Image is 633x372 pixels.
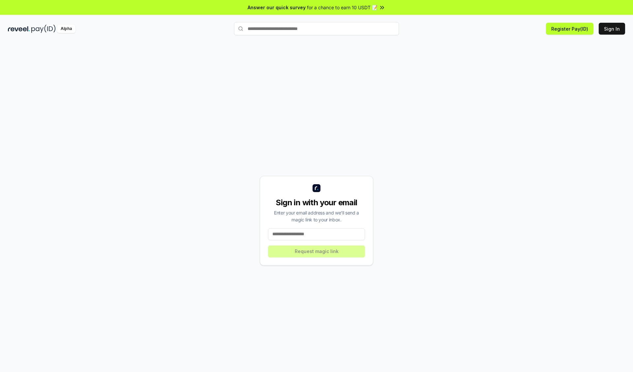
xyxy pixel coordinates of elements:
img: pay_id [31,25,56,33]
span: for a chance to earn 10 USDT 📝 [307,4,377,11]
button: Sign In [599,23,625,35]
img: logo_small [313,184,320,192]
div: Enter your email address and we’ll send a magic link to your inbox. [268,209,365,223]
button: Register Pay(ID) [546,23,593,35]
span: Answer our quick survey [248,4,306,11]
img: reveel_dark [8,25,30,33]
div: Sign in with your email [268,197,365,208]
div: Alpha [57,25,75,33]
